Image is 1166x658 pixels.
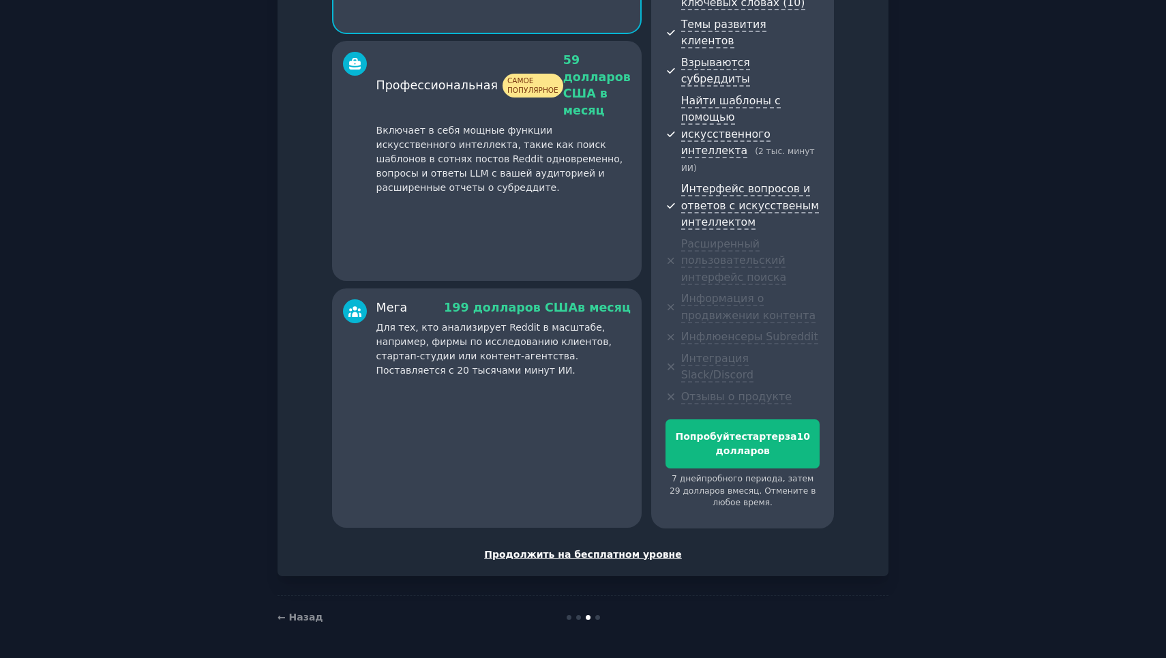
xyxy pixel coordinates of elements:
span: Информация о продвижении контента [681,292,816,323]
span: Найти шаблоны с помощью искусственного интеллекта [681,94,781,159]
p: Включает в себя мощные функции искусственного интеллекта, такие как поиск шаблонов в сотнях посто... [376,123,631,195]
div: Мега [376,299,408,316]
p: Для тех, кто анализирует Reddit в масштабе, например, фирмы по исследованию клиентов, стартап-сту... [376,320,631,378]
span: Интеграция Slack/Discord [681,352,753,383]
div: Профессиональная [376,74,563,98]
div: 7 дней пробного периода, затем 29 долларов в месяц . Отмените в любое время. [666,473,820,509]
span: (2 тыс. минут ИИ ) [681,147,815,173]
span: 199 долларов США в месяц [444,301,631,314]
span: Отзывы о продукте [681,390,792,404]
span: Интерфейс вопросов и ответов с искусственым интеллектом [681,182,819,230]
div: Продолжить на бесплатном уровне [292,548,874,562]
div: Попробуйте стартер за 10 долларов [666,430,820,458]
span: Темы развития клиентов [681,18,766,49]
span: 59 долларов США в месяц [563,53,631,117]
button: Попробуйтестартерза10 долларов [666,419,820,468]
a: ← Назад [278,612,323,623]
span: Взрываются субреддиты [681,56,750,87]
span: САМОЕ ПОПУЛЯРНОЕ [503,74,563,98]
span: Инфлюенсеры Subreddit [681,330,818,344]
span: Расширенный пользовательский интерфейс поиска [681,237,786,285]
